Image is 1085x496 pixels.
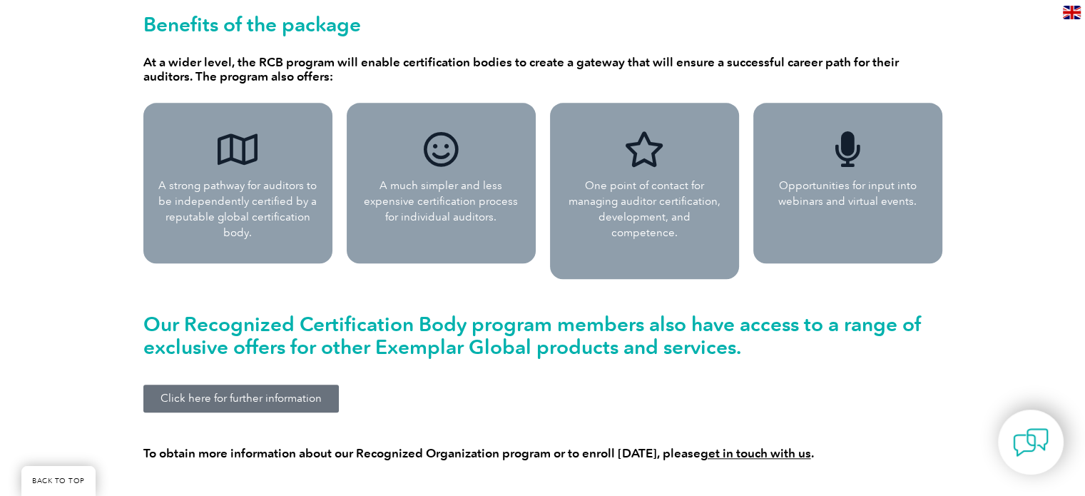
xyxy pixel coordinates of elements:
span: Click here for further information [161,393,322,404]
p: A strong pathway for auditors to be independently certified by a reputable global certification b... [158,178,318,241]
h4: At a wider level, the RCB program will enable certification bodies to create a gateway that will ... [143,55,942,83]
a: BACK TO TOP [21,466,96,496]
h4: To obtain more information about our Recognized Organization program or to enroll [DATE], please . [143,446,942,460]
p: One point of contact for managing auditor certification, development, and competence. [564,178,725,241]
p: A much simpler and less expensive certification process for individual auditors. [361,178,521,225]
a: get in touch with us [701,446,811,460]
img: contact-chat.png [1013,425,1049,460]
img: en [1063,6,1081,19]
p: Opportunities for input into webinars and virtual events. [768,178,928,209]
h2: Our Recognized Certification Body program members also have access to a range of exclusive offers... [143,313,942,358]
a: Click here for further information [143,385,339,413]
h2: Benefits of the package [143,13,942,36]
